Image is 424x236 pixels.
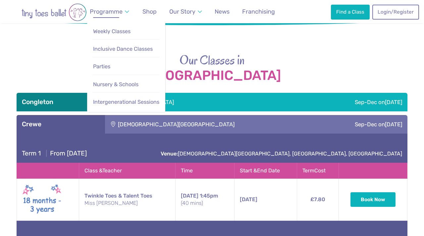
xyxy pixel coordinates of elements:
[297,163,339,178] th: Term Cost
[92,42,160,56] a: Inclusive Dance Classes
[297,179,339,221] td: £7.80
[8,3,100,21] img: tiny toes ballet
[181,193,198,199] span: [DATE]
[166,4,205,19] a: Our Story
[142,8,157,15] span: Shop
[17,68,407,83] strong: [GEOGRAPHIC_DATA]
[42,149,50,157] span: |
[93,46,153,52] span: Inclusive Dance Classes
[105,115,316,134] div: [DEMOGRAPHIC_DATA][GEOGRAPHIC_DATA]
[22,183,62,216] img: Twinkle & Talent toes (New May 2025)
[385,99,402,105] span: [DATE]
[331,5,369,19] a: Find a Class
[93,81,138,88] span: Nursery & Schools
[79,163,176,178] th: Class & Teacher
[93,28,131,34] span: Weekly Classes
[105,93,275,111] div: [GEOGRAPHIC_DATA]
[22,149,87,157] h4: From [DATE]
[90,8,123,15] span: Programme
[176,163,235,178] th: Time
[92,78,160,91] a: Nursery & Schools
[176,179,235,221] td: 1:45pm
[93,99,159,105] span: Intergenerational Sessions
[181,200,229,207] small: (40 mins)
[180,51,245,69] span: Our Classes in
[372,5,419,19] a: Login/Register
[316,115,407,134] div: Sep-Dec on
[92,95,160,109] a: Intergenerational Sessions
[79,179,176,221] td: Twinkle Toes & Talent Toes
[22,149,41,157] span: Term 1
[212,4,233,19] a: News
[139,4,160,19] a: Shop
[240,196,257,203] span: [DATE]
[22,120,100,128] h3: Crewe
[169,8,195,15] span: Our Story
[92,25,160,38] a: Weekly Classes
[235,163,297,178] th: Start & End Date
[239,4,278,19] a: Franchising
[161,150,402,157] a: Venue:[DEMOGRAPHIC_DATA][GEOGRAPHIC_DATA], [GEOGRAPHIC_DATA], [GEOGRAPHIC_DATA]
[242,8,275,15] span: Franchising
[161,150,178,157] strong: Venue:
[84,200,170,207] small: Miss [PERSON_NAME]
[87,4,132,19] a: Programme
[93,63,110,70] span: Parties
[275,93,407,111] div: Sep-Dec on
[350,192,396,207] button: Book Now
[92,60,160,74] a: Parties
[215,8,230,15] span: News
[385,121,402,128] span: [DATE]
[22,98,100,106] h3: Congleton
